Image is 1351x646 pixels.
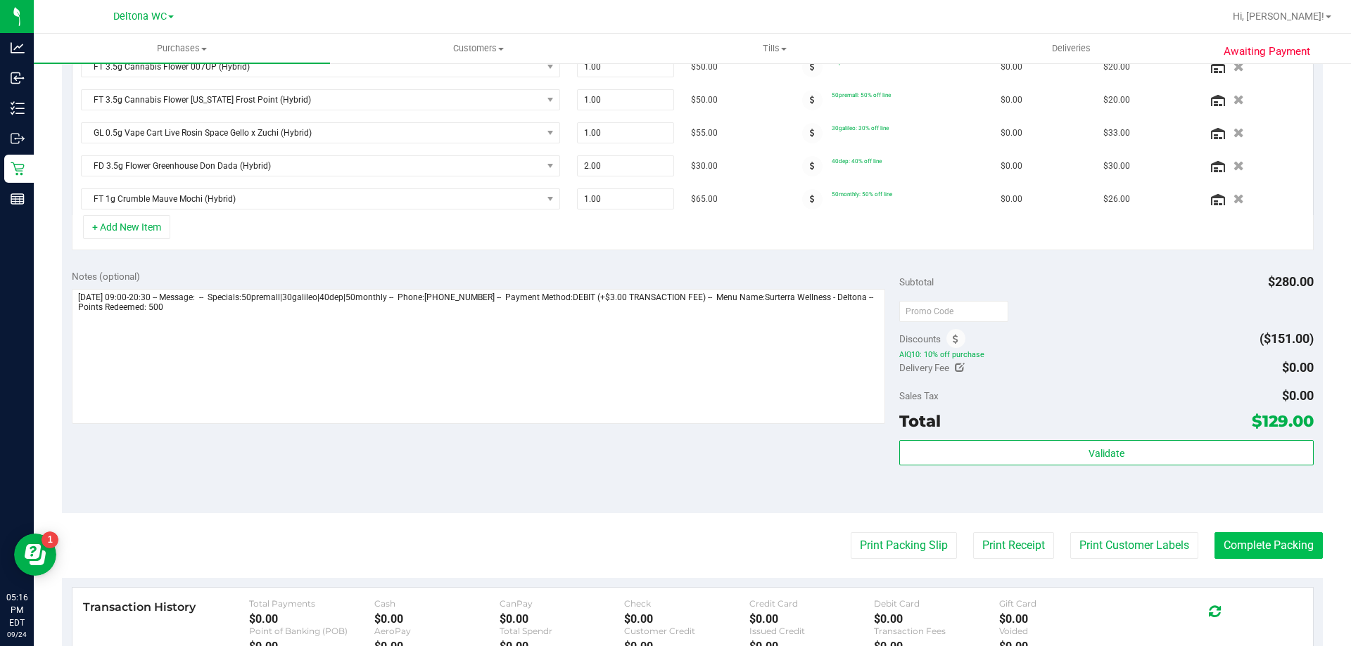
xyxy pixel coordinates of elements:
[1224,44,1310,60] span: Awaiting Payment
[82,189,542,209] span: FT 1g Crumble Mauve Mochi (Hybrid)
[874,612,999,626] div: $0.00
[626,34,922,63] a: Tills
[82,123,542,143] span: GL 0.5g Vape Cart Live Rosin Space Gello x Zuchi (Hybrid)
[374,626,500,636] div: AeroPay
[749,626,875,636] div: Issued Credit
[1103,160,1130,173] span: $30.00
[691,60,718,74] span: $50.00
[999,598,1124,609] div: Gift Card
[624,598,749,609] div: Check
[899,390,939,401] span: Sales Tax
[1268,274,1314,289] span: $280.00
[627,42,922,55] span: Tills
[832,157,882,164] span: 40dep: 40% off line
[1282,360,1314,375] span: $0.00
[249,626,374,636] div: Point of Banking (POB)
[832,91,891,98] span: 50premall: 50% off line
[374,598,500,609] div: Cash
[1001,60,1022,74] span: $0.00
[955,363,965,373] i: Edit Delivery Fee
[249,598,374,609] div: Total Payments
[83,215,170,239] button: + Add New Item
[1103,127,1130,140] span: $33.00
[113,11,167,22] span: Deltona WC
[1103,93,1130,107] span: $20.00
[1089,448,1124,459] span: Validate
[1001,93,1022,107] span: $0.00
[500,626,625,636] div: Total Spendr
[899,276,934,288] span: Subtotal
[832,124,889,131] span: 30galileo: 30% off line
[899,411,941,431] span: Total
[899,326,941,351] span: Discounts
[578,57,674,77] input: 1.00
[999,626,1124,636] div: Voided
[1252,411,1314,431] span: $129.00
[851,532,957,559] button: Print Packing Slip
[11,162,25,176] inline-svg: Retail
[578,90,674,110] input: 1.00
[874,598,999,609] div: Debit Card
[6,629,27,640] p: 09/24
[6,591,27,629] p: 05:16 PM EDT
[14,534,56,576] iframe: Resource center
[34,34,330,63] a: Purchases
[578,123,674,143] input: 1.00
[899,440,1313,465] button: Validate
[11,71,25,85] inline-svg: Inbound
[624,612,749,626] div: $0.00
[899,362,949,373] span: Delivery Fee
[1001,160,1022,173] span: $0.00
[82,156,542,176] span: FD 3.5g Flower Greenhouse Don Dada (Hybrid)
[578,189,674,209] input: 1.00
[249,612,374,626] div: $0.00
[691,127,718,140] span: $55.00
[500,598,625,609] div: CanPay
[899,301,1008,322] input: Promo Code
[749,598,875,609] div: Credit Card
[1103,60,1130,74] span: $20.00
[81,155,560,176] span: NO DATA FOUND
[973,532,1054,559] button: Print Receipt
[691,160,718,173] span: $30.00
[500,612,625,626] div: $0.00
[1233,11,1324,22] span: Hi, [PERSON_NAME]!
[832,190,892,198] span: 50monthly: 50% off line
[1260,331,1314,346] span: ($151.00)
[874,626,999,636] div: Transaction Fees
[11,192,25,206] inline-svg: Reports
[1103,193,1130,206] span: $26.00
[624,626,749,636] div: Customer Credit
[691,193,718,206] span: $65.00
[11,101,25,115] inline-svg: Inventory
[330,34,626,63] a: Customers
[923,34,1219,63] a: Deliveries
[1070,532,1198,559] button: Print Customer Labels
[82,57,542,77] span: FT 3.5g Cannabis Flower 007UP (Hybrid)
[899,350,1313,360] span: AIQ10: 10% off purchase
[11,131,25,146] inline-svg: Outbound
[81,89,560,110] span: NO DATA FOUND
[1033,42,1110,55] span: Deliveries
[331,42,626,55] span: Customers
[578,156,674,176] input: 2.00
[691,93,718,107] span: $50.00
[82,90,542,110] span: FT 3.5g Cannabis Flower [US_STATE] Frost Point (Hybrid)
[999,612,1124,626] div: $0.00
[42,531,58,548] iframe: Resource center unread badge
[11,41,25,55] inline-svg: Analytics
[34,42,330,55] span: Purchases
[72,271,140,282] span: Notes (optional)
[81,188,560,209] span: NO DATA FOUND
[1214,532,1323,559] button: Complete Packing
[1282,388,1314,403] span: $0.00
[749,612,875,626] div: $0.00
[1001,127,1022,140] span: $0.00
[374,612,500,626] div: $0.00
[81,56,560,77] span: NO DATA FOUND
[81,122,560,143] span: NO DATA FOUND
[832,58,891,65] span: 50premall: 50% off line
[1001,193,1022,206] span: $0.00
